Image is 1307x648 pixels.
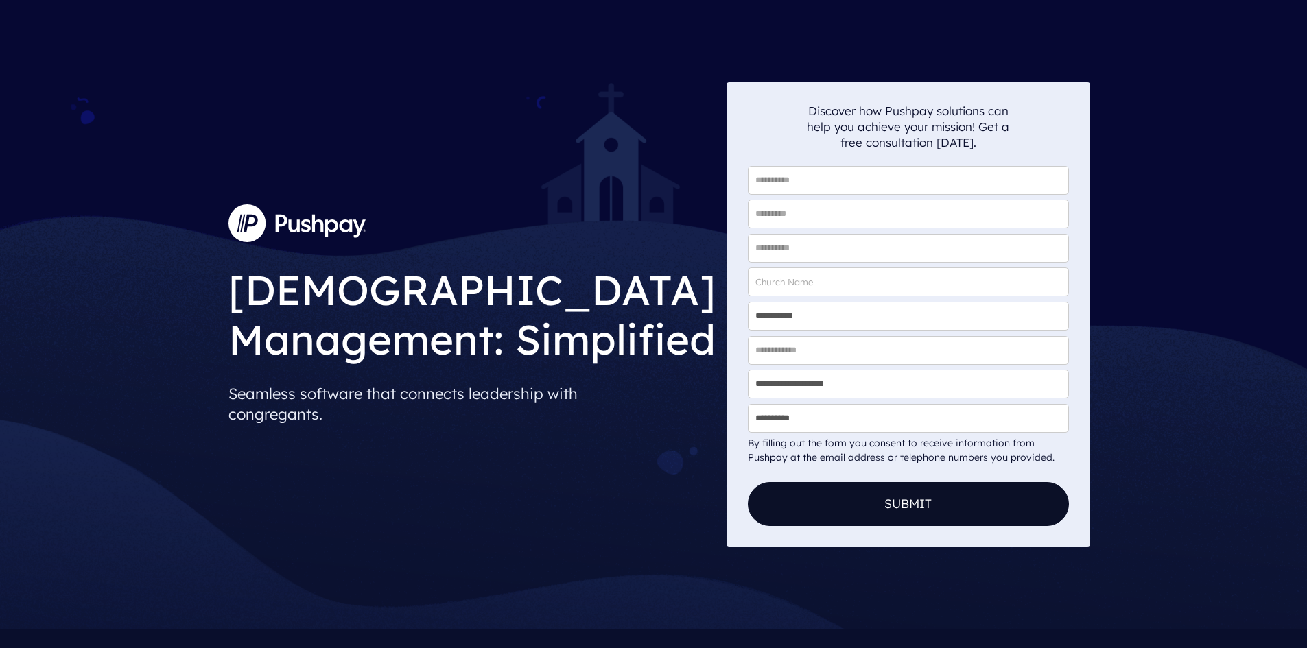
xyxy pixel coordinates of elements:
input: Church Name [748,267,1069,296]
button: Submit [748,482,1069,526]
div: By filling out the form you consent to receive information from Pushpay at the email address or t... [748,436,1069,465]
h1: [DEMOGRAPHIC_DATA] Management: Simplified [228,254,716,368]
p: Seamless software that connects leadership with congregants. [228,378,716,430]
p: Discover how Pushpay solutions can help you achieve your mission! Get a free consultation [DATE]. [807,103,1010,150]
